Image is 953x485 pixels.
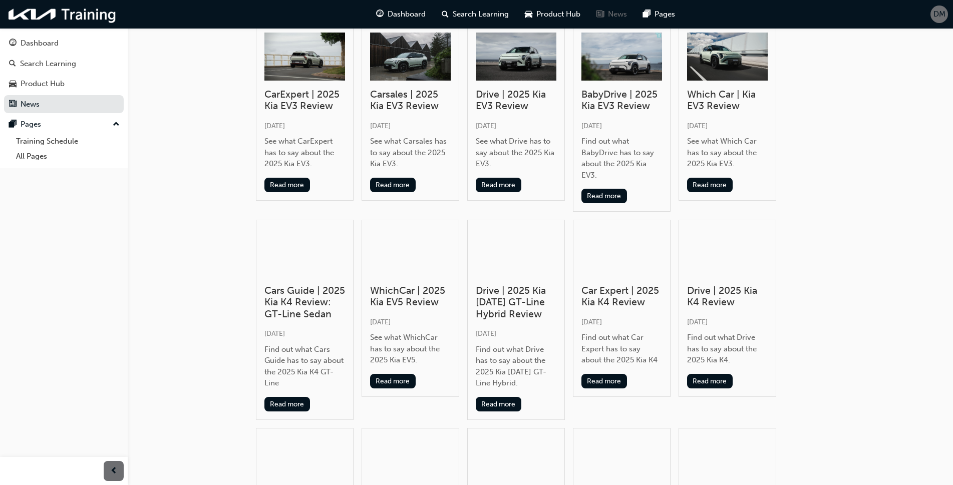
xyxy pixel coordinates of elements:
[264,329,285,338] span: [DATE]
[21,119,41,130] div: Pages
[5,4,120,25] img: kia-training
[687,285,768,308] h3: Drive | 2025 Kia K4 Review
[12,134,124,149] a: Training Schedule
[687,136,768,170] div: See what Which Car has to say about the 2025 Kia EV3.
[476,344,556,389] div: Find out what Drive has to say about the 2025 Kia [DATE] GT-Line Hybrid.
[9,120,17,129] span: pages-icon
[388,9,426,20] span: Dashboard
[20,58,76,70] div: Search Learning
[581,318,602,326] span: [DATE]
[370,332,451,366] div: See what WhichCar has to say about the 2025 Kia EV5.
[9,39,17,48] span: guage-icon
[467,24,565,201] a: Drive | 2025 Kia EV3 Review[DATE]See what Drive has to say about the 2025 Kia EV3.Read more
[110,465,118,477] span: prev-icon
[679,220,776,396] a: Drive | 2025 Kia K4 Review[DATE]Find out what Drive has to say about the 2025 Kia K4.Read more
[264,285,345,320] h3: Cars Guide | 2025 Kia K4 Review: GT-Line Sedan
[655,9,675,20] span: Pages
[930,6,948,23] button: DM
[581,89,662,112] h3: BabyDrive | 2025 Kia EV3 Review
[12,149,124,164] a: All Pages
[370,122,391,130] span: [DATE]
[476,136,556,170] div: See what Drive has to say about the 2025 Kia EV3.
[573,24,671,212] a: BabyDrive | 2025 Kia EV3 Review[DATE]Find out what BabyDrive has to say about the 2025 Kia EV3.Re...
[434,4,517,25] a: search-iconSearch Learning
[687,89,768,112] h3: Which Car | Kia EV3 Review
[376,8,384,21] span: guage-icon
[581,136,662,181] div: Find out what BabyDrive has to say about the 2025 Kia EV3.
[476,397,521,411] button: Read more
[596,8,604,21] span: news-icon
[476,285,556,320] h3: Drive | 2025 Kia [DATE] GT-Line Hybrid Review
[370,136,451,170] div: See what Carsales has to say about the 2025 Kia EV3.
[4,75,124,93] a: Product Hub
[370,89,451,112] h3: Carsales | 2025 Kia EV3 Review
[476,329,496,338] span: [DATE]
[370,178,416,192] button: Read more
[256,220,354,419] a: Cars Guide | 2025 Kia K4 Review: GT-Line Sedan[DATE]Find out what Cars Guide has to say about the...
[264,178,310,192] button: Read more
[687,318,708,326] span: [DATE]
[643,8,651,21] span: pages-icon
[588,4,635,25] a: news-iconNews
[476,122,496,130] span: [DATE]
[581,189,627,203] button: Read more
[635,4,683,25] a: pages-iconPages
[21,78,65,90] div: Product Hub
[21,38,59,49] div: Dashboard
[4,115,124,134] button: Pages
[4,55,124,73] a: Search Learning
[467,220,565,419] a: Drive | 2025 Kia [DATE] GT-Line Hybrid Review[DATE]Find out what Drive has to say about the 2025 ...
[581,285,662,308] h3: Car Expert | 2025 Kia K4 Review
[476,89,556,112] h3: Drive | 2025 Kia EV3 Review
[9,100,17,109] span: news-icon
[608,9,627,20] span: News
[256,24,354,201] a: CarExpert | 2025 Kia EV3 Review[DATE]See what CarExpert has to say about the 2025 Kia EV3.Read more
[368,4,434,25] a: guage-iconDashboard
[370,285,451,308] h3: WhichCar | 2025 Kia EV5 Review
[687,122,708,130] span: [DATE]
[536,9,580,20] span: Product Hub
[581,374,627,388] button: Read more
[9,60,16,69] span: search-icon
[687,374,733,388] button: Read more
[573,220,671,396] a: Car Expert | 2025 Kia K4 Review[DATE]Find out what Car Expert has to say about the 2025 Kia K4Rea...
[370,318,391,326] span: [DATE]
[442,8,449,21] span: search-icon
[264,136,345,170] div: See what CarExpert has to say about the 2025 Kia EV3.
[453,9,509,20] span: Search Learning
[581,122,602,130] span: [DATE]
[687,332,768,366] div: Find out what Drive has to say about the 2025 Kia K4.
[687,178,733,192] button: Read more
[581,332,662,366] div: Find out what Car Expert has to say about the 2025 Kia K4
[113,118,120,131] span: up-icon
[9,80,17,89] span: car-icon
[362,220,459,396] a: WhichCar | 2025 Kia EV5 Review[DATE]See what WhichCar has to say about the 2025 Kia EV5.Read more
[476,178,521,192] button: Read more
[4,32,124,115] button: DashboardSearch LearningProduct HubNews
[264,122,285,130] span: [DATE]
[264,397,310,411] button: Read more
[264,89,345,112] h3: CarExpert | 2025 Kia EV3 Review
[4,95,124,114] a: News
[4,34,124,53] a: Dashboard
[362,24,459,201] a: Carsales | 2025 Kia EV3 Review[DATE]See what Carsales has to say about the 2025 Kia EV3.Read more
[679,24,776,201] a: Which Car | Kia EV3 Review[DATE]See what Which Car has to say about the 2025 Kia EV3.Read more
[517,4,588,25] a: car-iconProduct Hub
[525,8,532,21] span: car-icon
[933,9,945,20] span: DM
[264,344,345,389] div: Find out what Cars Guide has to say about the 2025 Kia K4 GT-Line
[370,374,416,388] button: Read more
